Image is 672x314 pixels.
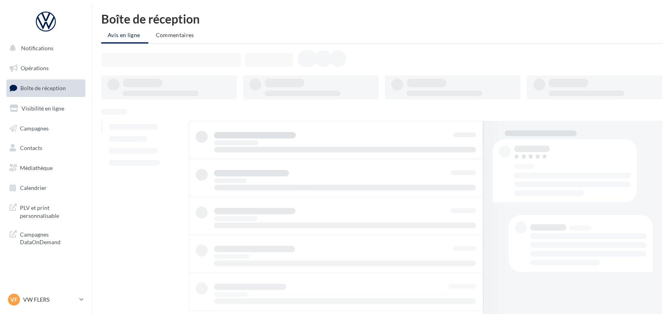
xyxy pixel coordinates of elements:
span: VF [10,296,18,304]
span: Boîte de réception [20,85,66,91]
a: Contacts [5,140,87,156]
span: Médiathèque [20,164,53,171]
div: Boîte de réception [101,13,662,25]
span: Opérations [21,65,49,71]
span: Calendrier [20,184,47,191]
a: VF VW FLERS [6,292,85,307]
a: Visibilité en ligne [5,100,87,117]
a: Campagnes DataOnDemand [5,226,87,249]
span: Notifications [21,45,53,51]
a: Opérations [5,60,87,77]
span: Visibilité en ligne [22,105,64,112]
span: PLV et print personnalisable [20,202,82,219]
a: Campagnes [5,120,87,137]
a: Boîte de réception [5,79,87,97]
span: Commentaires [156,32,194,38]
span: Campagnes [20,124,49,131]
span: Campagnes DataOnDemand [20,229,82,246]
span: Contacts [20,144,42,151]
p: VW FLERS [23,296,76,304]
button: Notifications [5,40,84,57]
a: Calendrier [5,180,87,196]
a: PLV et print personnalisable [5,199,87,223]
a: Médiathèque [5,160,87,176]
